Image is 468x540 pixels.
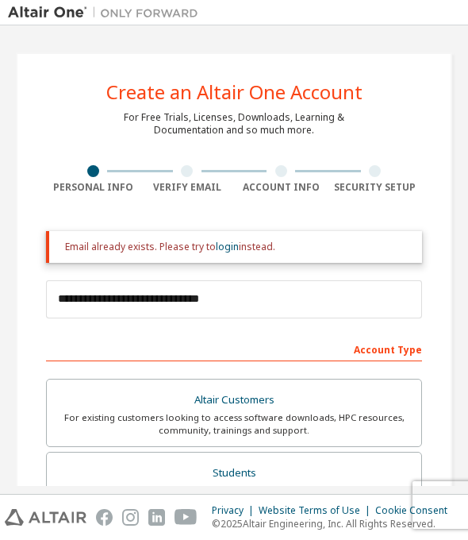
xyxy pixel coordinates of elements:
div: Email already exists. Please try to instead. [65,241,409,253]
img: linkedin.svg [148,509,165,526]
div: Create an Altair One Account [106,83,363,102]
div: Account Type [46,336,422,361]
div: Verify Email [140,181,235,194]
img: Altair One [8,5,206,21]
div: Altair Customers [56,389,412,411]
p: © 2025 Altair Engineering, Inc. All Rights Reserved. [212,517,457,530]
div: Students [56,462,412,484]
div: Account Info [234,181,328,194]
img: altair_logo.svg [5,509,86,526]
a: login [216,240,239,253]
div: For existing customers looking to access software downloads, HPC resources, community, trainings ... [56,411,412,437]
div: For currently enrolled students looking to access the free Altair Student Edition bundle and all ... [56,484,412,510]
div: Security Setup [328,181,423,194]
img: youtube.svg [175,509,198,526]
div: Personal Info [46,181,140,194]
div: Website Terms of Use [259,504,375,517]
img: facebook.svg [96,509,113,526]
div: For Free Trials, Licenses, Downloads, Learning & Documentation and so much more. [124,111,344,137]
div: Cookie Consent [375,504,457,517]
div: Privacy [212,504,259,517]
img: instagram.svg [122,509,139,526]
